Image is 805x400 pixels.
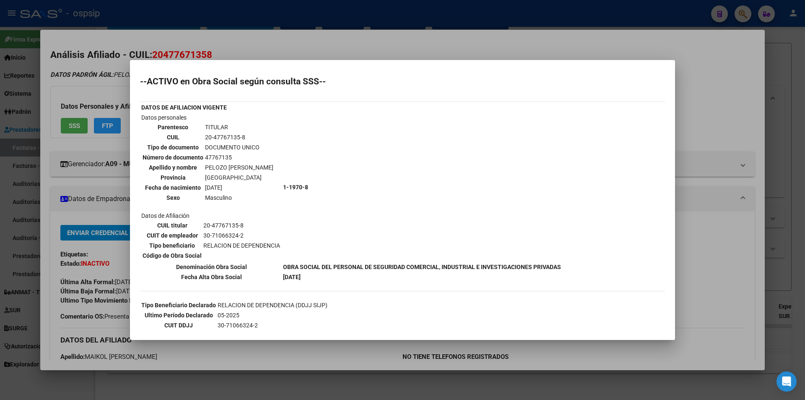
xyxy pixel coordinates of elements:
td: DOCUMENTO UNICO [205,143,274,152]
td: 05-2025 [217,311,514,320]
td: 20-47767135-8 [203,221,280,230]
b: DATOS DE AFILIACION VIGENTE [141,104,227,111]
th: Ultimo Período Declarado [141,311,216,320]
th: Parentesco [142,123,204,132]
td: [GEOGRAPHIC_DATA] [205,173,274,182]
th: Sexo [142,193,204,202]
td: 30-71066324-2 [203,231,280,240]
th: Código de Obra Social [142,251,202,260]
th: Provincia [142,173,204,182]
td: 30-71066324-2 [217,321,514,330]
th: Apellido y nombre [142,163,204,172]
th: Denominación Obra Social [141,262,282,272]
td: RELACION DE DEPENDENCIA [203,241,280,250]
td: RELACION DE DEPENDENCIA (DDJJ SIJP) [217,301,514,310]
td: Masculino [205,193,274,202]
th: Fecha Alta Obra Social [141,272,282,282]
th: CUIL titular [142,221,202,230]
th: Tipo Beneficiario Declarado [141,301,216,310]
td: TITULAR [205,123,274,132]
th: Fecha de nacimiento [142,183,204,192]
th: CUIL [142,133,204,142]
b: OBRA SOCIAL DEL PERSONAL DE SEGURIDAD COMERCIAL, INDUSTRIAL E INVESTIGACIONES PRIVADAS [283,264,561,270]
th: Tipo de documento [142,143,204,152]
th: Tipo beneficiario [142,241,202,250]
b: 1-1970-8 [283,184,308,191]
td: [DATE] [205,183,274,192]
td: PELOZO [PERSON_NAME] [205,163,274,172]
th: CUIT de empleador [142,231,202,240]
th: Número de documento [142,153,204,162]
b: [DATE] [283,274,301,280]
div: Open Intercom Messenger [776,371,797,392]
td: Datos personales Datos de Afiliación [141,113,282,261]
td: 20-47767135-8 [205,133,274,142]
td: 47767135 [205,153,274,162]
th: CUIT DDJJ [141,321,216,330]
h2: --ACTIVO en Obra Social según consulta SSS-- [140,77,665,86]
